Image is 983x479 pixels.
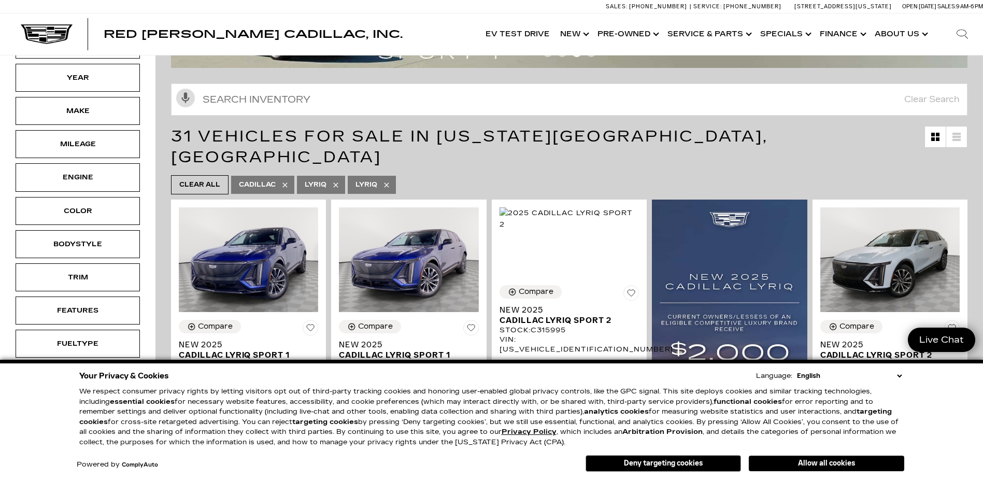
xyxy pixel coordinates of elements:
svg: Click to toggle on voice search [176,89,195,107]
div: TrimTrim [16,263,140,291]
button: Compare Vehicle [179,320,241,333]
div: Powered by [77,461,158,468]
div: Stock : C315995 [500,326,639,335]
button: Compare Vehicle [820,320,882,333]
span: New 2025 [820,340,952,350]
strong: essential cookies [110,398,175,406]
a: [STREET_ADDRESS][US_STATE] [794,3,892,10]
span: Clear All [179,178,220,191]
span: [PHONE_NUMBER] [629,3,687,10]
div: VIN: [US_VEHICLE_IDENTIFICATION_NUMBER] [500,335,639,354]
img: 2025 Cadillac LYRIQ Sport 2 [500,207,639,230]
span: 9 AM-6 PM [956,3,983,10]
span: Service: [693,3,722,10]
a: ComplyAuto [122,462,158,468]
div: Language: [756,373,792,379]
div: YearYear [16,64,140,92]
a: Live Chat [908,328,975,352]
a: Privacy Policy [502,428,557,436]
span: New 2025 [339,340,471,350]
img: 2025 Cadillac LYRIQ Sport 1 [339,207,478,312]
a: Red [PERSON_NAME] Cadillac, Inc. [104,29,403,39]
span: Sales: [937,3,956,10]
button: Save Vehicle [623,285,639,305]
input: Search Inventory [171,83,967,116]
a: New 2025Cadillac LYRIQ Sport 1 [339,340,478,360]
div: Bodystyle [52,238,104,250]
div: Compare [519,287,553,297]
a: Specials [755,13,815,55]
div: FeaturesFeatures [16,297,140,325]
strong: targeting cookies [79,407,892,426]
a: Finance [815,13,870,55]
strong: targeting cookies [292,418,358,426]
span: Open [DATE] [902,3,936,10]
span: [PHONE_NUMBER] [723,3,781,10]
div: Compare [358,322,393,331]
div: MileageMileage [16,130,140,158]
a: Pre-Owned [592,13,662,55]
span: Lyriq [305,178,326,191]
p: We respect consumer privacy rights by letting visitors opt out of third-party tracking cookies an... [79,387,904,447]
strong: Arbitration Provision [622,428,703,436]
a: New [555,13,592,55]
span: Cadillac [239,178,276,191]
span: Cadillac LYRIQ Sport 2 [500,315,631,326]
a: EV Test Drive [480,13,555,55]
img: Cadillac Dark Logo with Cadillac White Text [21,24,73,44]
div: ColorColor [16,197,140,225]
div: Make [52,105,104,117]
div: EngineEngine [16,163,140,191]
a: Sales: [PHONE_NUMBER] [606,4,690,9]
span: 31 Vehicles for Sale in [US_STATE][GEOGRAPHIC_DATA], [GEOGRAPHIC_DATA] [171,127,768,166]
button: Compare Vehicle [500,285,562,299]
a: New 2025Cadillac LYRIQ Sport 2 [500,305,639,326]
button: Save Vehicle [944,320,960,340]
div: Features [52,305,104,316]
a: About Us [870,13,931,55]
span: Cadillac LYRIQ Sport 2 [820,350,952,360]
button: Allow all cookies [749,456,904,471]
div: Compare [198,322,233,331]
span: Your Privacy & Cookies [79,369,169,383]
span: Sales: [606,3,628,10]
div: Compare [839,322,874,331]
img: 2025 Cadillac LYRIQ Sport 1 [179,207,318,312]
a: Service & Parts [662,13,755,55]
span: LYRIQ [355,178,377,191]
button: Deny targeting cookies [586,455,741,472]
span: Live Chat [914,334,969,346]
div: FueltypeFueltype [16,330,140,358]
span: New 2025 [500,305,631,315]
span: New 2025 [179,340,310,350]
div: Color [52,205,104,217]
div: Fueltype [52,338,104,349]
button: Compare Vehicle [339,320,401,333]
a: Service: [PHONE_NUMBER] [690,4,784,9]
strong: analytics cookies [584,407,649,416]
button: Save Vehicle [303,320,318,340]
a: New 2025Cadillac LYRIQ Sport 2 [820,340,960,360]
div: Mileage [52,138,104,150]
span: Cadillac LYRIQ Sport 1 [179,350,310,360]
div: Year [52,72,104,83]
div: Trim [52,272,104,283]
span: Red [PERSON_NAME] Cadillac, Inc. [104,28,403,40]
img: 2025 Cadillac LYRIQ Sport 2 [820,207,960,312]
div: Engine [52,172,104,183]
div: MakeMake [16,97,140,125]
span: Cadillac LYRIQ Sport 1 [339,350,471,360]
div: BodystyleBodystyle [16,230,140,258]
a: New 2025Cadillac LYRIQ Sport 1 [179,340,318,360]
strong: functional cookies [714,398,782,406]
select: Language Select [794,371,904,381]
button: Save Vehicle [463,320,479,340]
